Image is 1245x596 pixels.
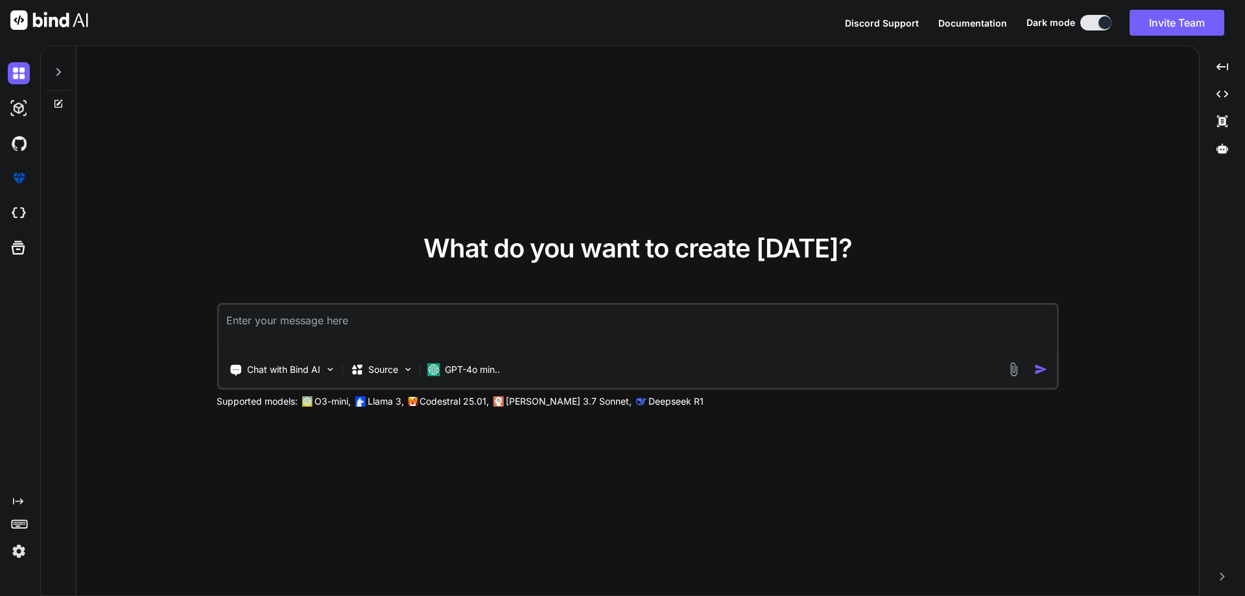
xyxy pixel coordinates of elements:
img: GPT-4 [302,396,312,407]
p: Llama 3, [368,395,404,408]
img: Llama2 [355,396,365,407]
p: Deepseek R1 [648,395,704,408]
p: Chat with Bind AI [247,363,320,376]
img: Mistral-AI [408,397,417,406]
img: settings [8,540,30,562]
span: Dark mode [1026,16,1075,29]
img: icon [1034,363,1048,376]
img: claude [635,396,646,407]
p: Source [368,363,398,376]
img: claude [493,396,503,407]
img: Pick Models [402,364,413,375]
img: premium [8,167,30,189]
span: Discord Support [845,18,919,29]
span: What do you want to create [DATE]? [423,232,852,264]
button: Documentation [938,16,1007,30]
img: attachment [1006,362,1021,377]
p: [PERSON_NAME] 3.7 Sonnet, [506,395,632,408]
img: GPT-4o mini [427,363,440,376]
img: darkAi-studio [8,97,30,119]
img: darkChat [8,62,30,84]
img: Bind AI [10,10,88,30]
img: Pick Tools [324,364,335,375]
p: Supported models: [217,395,298,408]
p: GPT-4o min.. [445,363,500,376]
img: githubDark [8,132,30,154]
span: Documentation [938,18,1007,29]
img: cloudideIcon [8,202,30,224]
button: Invite Team [1130,10,1224,36]
p: Codestral 25.01, [420,395,489,408]
button: Discord Support [845,16,919,30]
p: O3-mini, [314,395,351,408]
